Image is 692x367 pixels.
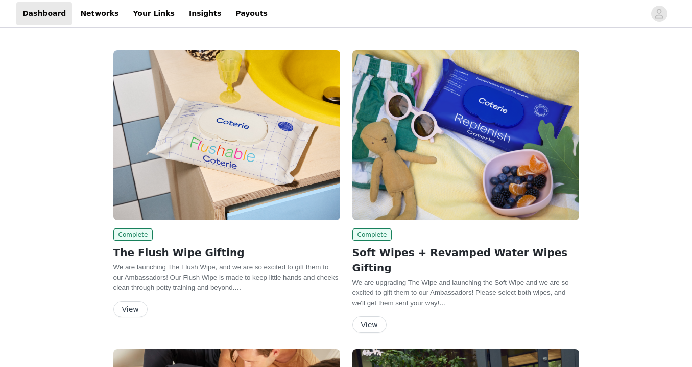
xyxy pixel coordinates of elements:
a: Payouts [229,2,274,25]
span: Complete [113,228,153,241]
button: View [113,301,148,317]
div: avatar [654,6,664,22]
span: Complete [352,228,392,241]
img: Coterie [352,50,579,220]
button: View [352,316,387,333]
h2: Soft Wipes + Revamped Water Wipes Gifting [352,245,579,276]
h2: The Flush Wipe Gifting [113,245,340,260]
a: Insights [183,2,227,25]
a: Networks [74,2,125,25]
span: We are upgrading The Wipe and launching the Soft Wipe and we are so excited to gift them to our A... [352,279,569,307]
a: View [113,306,148,313]
img: Coterie [113,50,340,220]
a: View [352,321,387,329]
a: Your Links [127,2,181,25]
span: We are launching The Flush Wipe, and we are so excited to gift them to our Ambassadors! Our Flush... [113,263,339,291]
a: Dashboard [16,2,72,25]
